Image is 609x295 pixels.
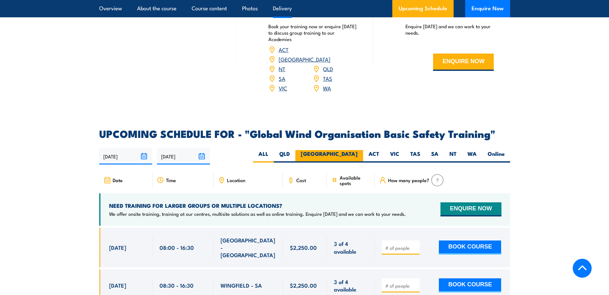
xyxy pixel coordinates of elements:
span: [DATE] [109,244,126,251]
span: 3 of 4 available [334,278,368,293]
label: QLD [274,150,295,163]
span: How many people? [388,177,429,183]
span: [GEOGRAPHIC_DATA] - [GEOGRAPHIC_DATA] [221,236,276,259]
button: BOOK COURSE [439,240,501,255]
span: Available spots [340,175,370,186]
span: 08:30 - 16:30 [160,282,194,289]
button: ENQUIRE NOW [440,202,501,216]
span: 08:00 - 16:30 [160,244,194,251]
span: [DATE] [109,282,126,289]
label: VIC [385,150,405,163]
input: # of people [385,282,417,289]
a: [GEOGRAPHIC_DATA] [279,55,330,63]
span: 3 of 4 available [334,240,368,255]
label: Online [482,150,510,163]
a: SA [279,74,285,82]
h4: NEED TRAINING FOR LARGER GROUPS OR MULTIPLE LOCATIONS? [109,202,406,209]
span: $2,250.00 [290,244,317,251]
button: ENQUIRE NOW [433,54,494,71]
h2: UPCOMING SCHEDULE FOR - "Global Wind Organisation Basic Safety Training" [99,129,510,138]
label: ACT [363,150,385,163]
button: BOOK COURSE [439,278,501,292]
a: TAS [323,74,332,82]
span: $2,250.00 [290,282,317,289]
p: We offer onsite training, training at our centres, multisite solutions as well as online training... [109,211,406,217]
label: WA [462,150,482,163]
a: NT [279,65,285,72]
label: NT [444,150,462,163]
label: SA [426,150,444,163]
a: WA [323,84,331,92]
p: Book your training now or enquire [DATE] to discuss group training to our Academies [268,23,357,42]
input: To date [157,148,210,164]
label: TAS [405,150,426,163]
a: ACT [279,46,289,53]
a: QLD [323,65,333,72]
label: [GEOGRAPHIC_DATA] [295,150,363,163]
input: From date [99,148,152,164]
span: Date [113,177,123,183]
span: Cost [296,177,306,183]
label: ALL [253,150,274,163]
p: Enquire [DATE] and we can work to your needs. [405,23,494,36]
a: VIC [279,84,287,92]
span: WINGFIELD - SA [221,282,262,289]
span: Time [166,177,176,183]
span: Location [227,177,245,183]
input: # of people [385,245,417,251]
